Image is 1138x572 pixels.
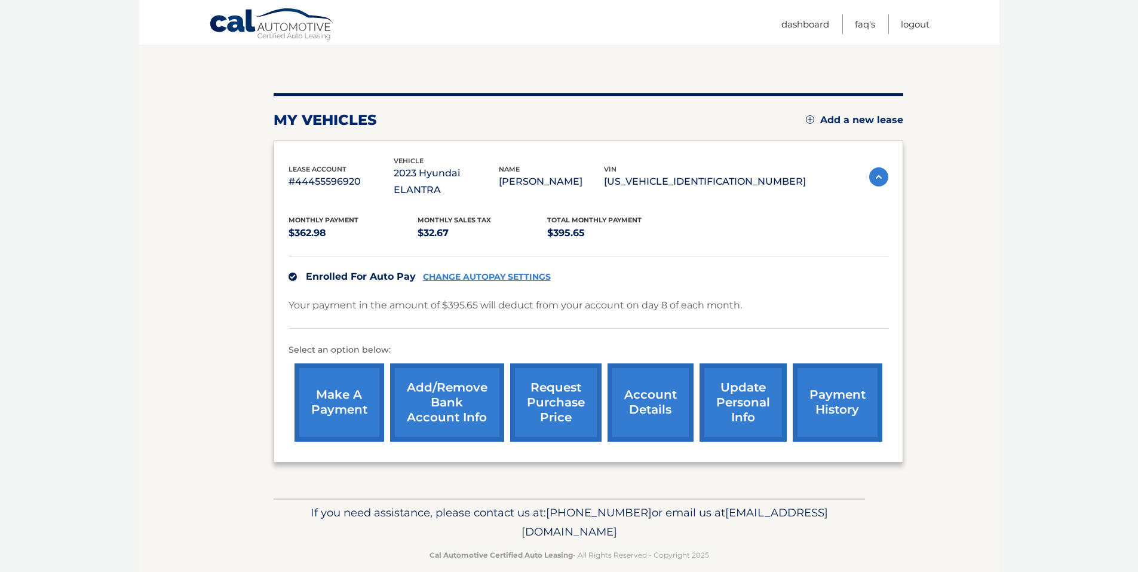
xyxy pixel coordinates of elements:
p: $395.65 [547,225,677,241]
a: update personal info [700,363,787,442]
p: Select an option below: [289,343,888,357]
img: accordion-active.svg [869,167,888,186]
a: Logout [901,14,930,34]
span: vin [604,165,616,173]
a: request purchase price [510,363,602,442]
span: vehicle [394,157,424,165]
p: Your payment in the amount of $395.65 will deduct from your account on day 8 of each month. [289,297,742,314]
a: CHANGE AUTOPAY SETTINGS [423,272,551,282]
span: name [499,165,520,173]
a: Add a new lease [806,114,903,126]
a: FAQ's [855,14,875,34]
p: - All Rights Reserved - Copyright 2025 [281,549,857,561]
span: Enrolled For Auto Pay [306,271,416,282]
a: account details [608,363,694,442]
h2: my vehicles [274,111,377,129]
img: add.svg [806,115,814,124]
a: Dashboard [781,14,829,34]
img: check.svg [289,273,297,281]
span: lease account [289,165,346,173]
span: [PHONE_NUMBER] [546,506,652,519]
p: [US_VEHICLE_IDENTIFICATION_NUMBER] [604,173,806,190]
span: Total Monthly Payment [547,216,642,224]
a: payment history [793,363,882,442]
strong: Cal Automotive Certified Auto Leasing [430,550,573,559]
p: [PERSON_NAME] [499,173,604,190]
p: 2023 Hyundai ELANTRA [394,165,499,198]
span: Monthly Payment [289,216,358,224]
p: If you need assistance, please contact us at: or email us at [281,503,857,542]
p: #44455596920 [289,173,394,190]
a: make a payment [295,363,384,442]
p: $32.67 [418,225,547,241]
a: Add/Remove bank account info [390,363,504,442]
a: Cal Automotive [209,8,335,42]
p: $362.98 [289,225,418,241]
span: Monthly sales Tax [418,216,491,224]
